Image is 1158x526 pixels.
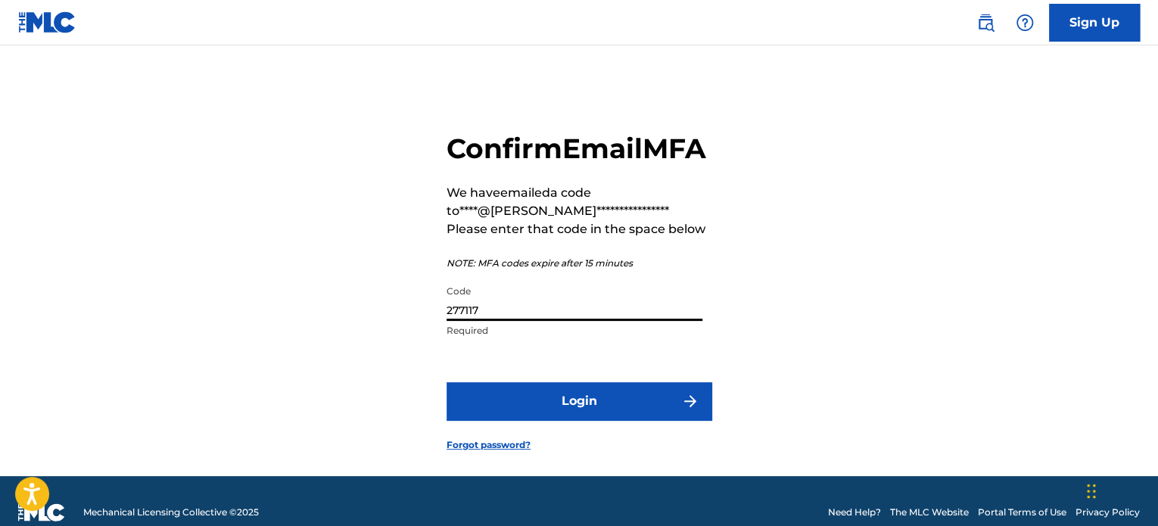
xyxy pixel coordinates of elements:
a: Forgot password? [447,438,531,452]
iframe: Chat Widget [1082,453,1158,526]
a: Public Search [970,8,1001,38]
div: Drag [1087,468,1096,514]
span: Mechanical Licensing Collective © 2025 [83,506,259,519]
a: Portal Terms of Use [978,506,1066,519]
a: The MLC Website [890,506,969,519]
a: Privacy Policy [1076,506,1140,519]
p: Required [447,324,702,338]
button: Login [447,382,711,420]
a: Need Help? [828,506,881,519]
img: MLC Logo [18,11,76,33]
img: help [1016,14,1034,32]
a: Sign Up [1049,4,1140,42]
img: search [976,14,995,32]
img: f7272a7cc735f4ea7f67.svg [681,392,699,410]
img: logo [18,503,65,521]
p: Please enter that code in the space below [447,220,711,238]
div: Help [1010,8,1040,38]
p: NOTE: MFA codes expire after 15 minutes [447,257,711,270]
h2: Confirm Email MFA [447,132,711,166]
